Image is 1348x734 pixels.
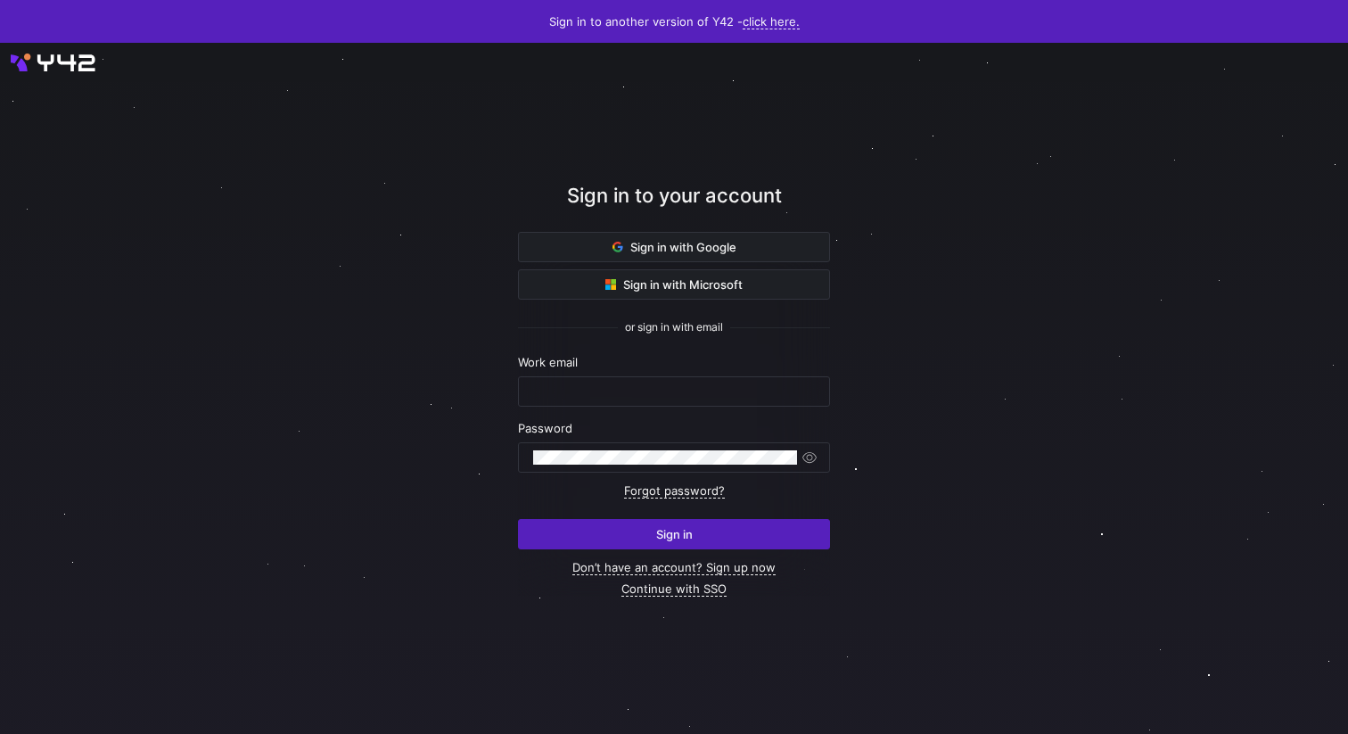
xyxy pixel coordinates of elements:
[625,321,723,334] span: or sign in with email
[612,240,736,254] span: Sign in with Google
[572,560,776,575] a: Don’t have an account? Sign up now
[518,181,830,232] div: Sign in to your account
[518,232,830,262] button: Sign in with Google
[518,519,830,549] button: Sign in
[605,277,743,292] span: Sign in with Microsoft
[621,581,727,597] a: Continue with SSO
[518,355,578,369] span: Work email
[656,527,693,541] span: Sign in
[624,483,725,499] a: Forgot password?
[743,14,800,29] a: click here.
[518,269,830,300] button: Sign in with Microsoft
[518,421,572,435] span: Password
